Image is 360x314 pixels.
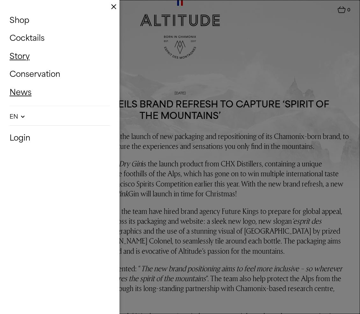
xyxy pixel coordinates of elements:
[10,85,110,99] a: News
[10,130,110,145] a: Login
[10,67,110,81] a: Conservation
[111,4,116,9] img: Close
[10,13,110,27] a: Shop
[10,49,110,63] a: Story
[10,31,110,45] a: Cocktails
